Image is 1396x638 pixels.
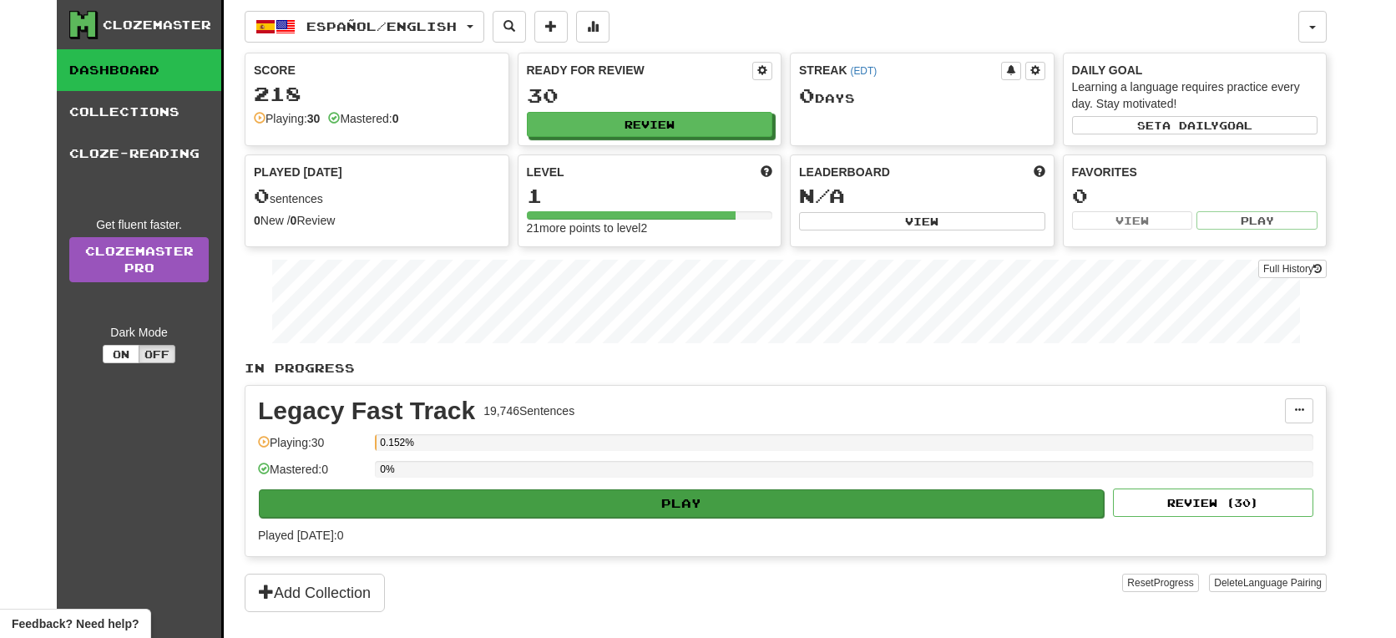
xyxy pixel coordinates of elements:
[306,19,457,33] span: Español / English
[254,164,342,180] span: Played [DATE]
[254,184,270,207] span: 0
[761,164,772,180] span: Score more points to level up
[259,489,1104,518] button: Play
[254,214,260,227] strong: 0
[69,237,209,282] a: ClozemasterPro
[254,185,500,207] div: sentences
[254,62,500,78] div: Score
[1122,574,1198,592] button: ResetProgress
[69,216,209,233] div: Get fluent faster.
[493,11,526,43] button: Search sentences
[1154,577,1194,589] span: Progress
[291,214,297,227] strong: 0
[1162,119,1219,131] span: a daily
[392,112,399,125] strong: 0
[799,212,1045,230] button: View
[245,11,484,43] button: Español/English
[139,345,175,363] button: Off
[1072,78,1318,112] div: Learning a language requires practice every day. Stay motivated!
[527,62,753,78] div: Ready for Review
[328,110,398,127] div: Mastered:
[254,110,320,127] div: Playing:
[57,133,221,175] a: Cloze-Reading
[245,574,385,612] button: Add Collection
[527,220,773,236] div: 21 more points to level 2
[799,84,815,107] span: 0
[258,461,367,489] div: Mastered: 0
[576,11,609,43] button: More stats
[69,324,209,341] div: Dark Mode
[534,11,568,43] button: Add sentence to collection
[57,91,221,133] a: Collections
[103,17,211,33] div: Clozemaster
[850,65,877,77] a: (EDT)
[1072,211,1193,230] button: View
[1209,574,1327,592] button: DeleteLanguage Pairing
[258,529,343,542] span: Played [DATE]: 0
[1258,260,1327,278] button: Full History
[527,164,564,180] span: Level
[527,112,773,137] button: Review
[12,615,139,632] span: Open feedback widget
[57,49,221,91] a: Dashboard
[1034,164,1045,180] span: This week in points, UTC
[1196,211,1318,230] button: Play
[1072,62,1318,78] div: Daily Goal
[799,164,890,180] span: Leaderboard
[799,62,1001,78] div: Streak
[1243,577,1322,589] span: Language Pairing
[258,398,475,423] div: Legacy Fast Track
[1072,116,1318,134] button: Seta dailygoal
[799,85,1045,107] div: Day s
[254,212,500,229] div: New / Review
[1072,185,1318,206] div: 0
[1072,164,1318,180] div: Favorites
[258,434,367,462] div: Playing: 30
[799,184,845,207] span: N/A
[245,360,1327,377] p: In Progress
[307,112,321,125] strong: 30
[254,84,500,104] div: 218
[483,403,574,419] div: 19,746 Sentences
[103,345,139,363] button: On
[527,185,773,206] div: 1
[1113,489,1313,517] button: Review (30)
[527,85,773,106] div: 30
